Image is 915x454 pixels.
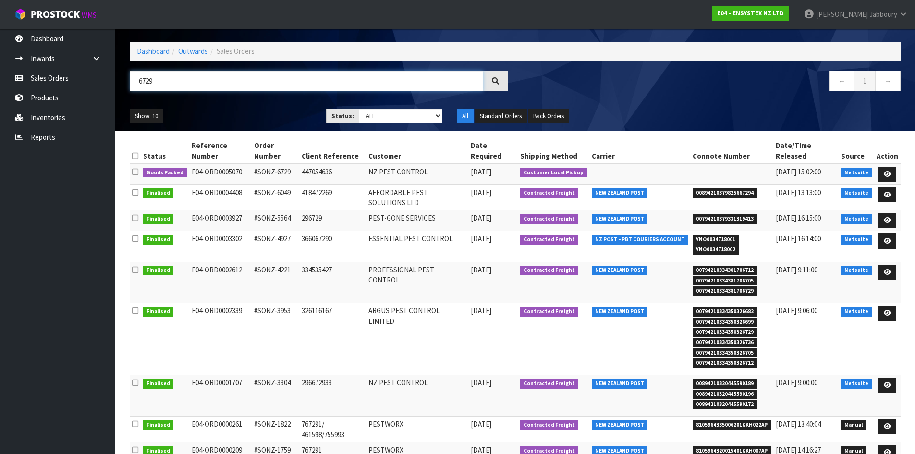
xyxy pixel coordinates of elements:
[693,235,739,245] span: YNO0034718001
[520,214,578,224] span: Contracted Freight
[693,338,757,347] span: 00794210334350326736
[189,210,252,231] td: E04-ORD0003927
[471,167,491,176] span: [DATE]
[773,138,839,164] th: Date/Time Released
[130,109,163,124] button: Show: 10
[841,420,866,430] span: Manual
[189,138,252,164] th: Reference Number
[841,266,872,275] span: Netsuite
[520,188,578,198] span: Contracted Freight
[520,420,578,430] span: Contracted Freight
[528,109,569,124] button: Back Orders
[776,188,821,197] span: [DATE] 13:13:00
[693,358,757,368] span: 00794210334350326712
[457,109,474,124] button: All
[299,210,366,231] td: 296729
[854,71,876,91] a: 1
[299,184,366,210] td: 418472269
[189,231,252,262] td: E04-ORD0003302
[366,210,469,231] td: PEST-GONE SERVICES
[299,417,366,442] td: 767291/ 461598/755993
[366,262,469,303] td: PROFESSIONAL PEST CONTROL
[520,266,578,275] span: Contracted Freight
[471,265,491,274] span: [DATE]
[252,262,300,303] td: #SONZ-4221
[366,184,469,210] td: AFFORDABLE PEST SOLUTIONS LTD
[141,138,189,164] th: Status
[592,188,648,198] span: NEW ZEALAND POST
[471,234,491,243] span: [DATE]
[189,417,252,442] td: E04-ORD0000261
[693,328,757,337] span: 00794210334350326729
[693,348,757,358] span: 00794210334350326705
[690,138,773,164] th: Connote Number
[252,417,300,442] td: #SONZ-1822
[82,11,97,20] small: WMS
[776,265,817,274] span: [DATE] 9:11:00
[143,214,173,224] span: Finalised
[693,214,757,224] span: 00794210379331319413
[143,168,187,178] span: Goods Packed
[471,213,491,222] span: [DATE]
[130,71,483,91] input: Search sales orders
[252,303,300,375] td: #SONZ-3953
[366,138,469,164] th: Customer
[829,71,854,91] a: ←
[189,375,252,417] td: E04-ORD0001707
[520,235,578,245] span: Contracted Freight
[841,235,872,245] span: Netsuite
[520,379,578,389] span: Contracted Freight
[518,138,589,164] th: Shipping Method
[589,138,691,164] th: Carrier
[366,375,469,417] td: NZ PEST CONTROL
[520,307,578,317] span: Contracted Freight
[143,188,173,198] span: Finalised
[693,318,757,327] span: 00794210334350326699
[523,71,901,94] nav: Page navigation
[252,164,300,184] td: #SONZ-6729
[137,47,170,56] a: Dashboard
[143,379,173,389] span: Finalised
[366,231,469,262] td: ESSENTIAL PEST CONTROL
[776,378,817,387] span: [DATE] 9:00:00
[839,138,874,164] th: Source
[776,213,821,222] span: [DATE] 16:15:00
[875,71,901,91] a: →
[693,307,757,317] span: 00794210334350326682
[143,235,173,245] span: Finalised
[520,168,587,178] span: Customer Local Pickup
[189,303,252,375] td: E04-ORD0002339
[252,375,300,417] td: #SONZ-3304
[143,420,173,430] span: Finalised
[468,138,518,164] th: Date Required
[592,235,688,245] span: NZ POST - PBT COURIERS ACCOUNT
[299,231,366,262] td: 366067290
[693,390,757,399] span: 00894210320445590196
[693,286,757,296] span: 00794210334381706729
[592,420,648,430] span: NEW ZEALAND POST
[299,375,366,417] td: 296672933
[252,138,300,164] th: Order Number
[299,303,366,375] td: 326116167
[331,112,354,120] strong: Status:
[31,8,80,21] span: ProStock
[299,138,366,164] th: Client Reference
[841,168,872,178] span: Netsuite
[869,10,897,19] span: Jabboury
[471,419,491,429] span: [DATE]
[776,167,821,176] span: [DATE] 15:02:00
[143,266,173,275] span: Finalised
[841,188,872,198] span: Netsuite
[299,262,366,303] td: 334535427
[776,306,817,315] span: [DATE] 9:06:00
[592,266,648,275] span: NEW ZEALAND POST
[143,307,173,317] span: Finalised
[252,210,300,231] td: #SONZ-5564
[776,419,821,429] span: [DATE] 13:40:04
[189,262,252,303] td: E04-ORD0002612
[816,10,868,19] span: [PERSON_NAME]
[471,378,491,387] span: [DATE]
[693,379,757,389] span: 00894210320445590189
[471,306,491,315] span: [DATE]
[592,214,648,224] span: NEW ZEALAND POST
